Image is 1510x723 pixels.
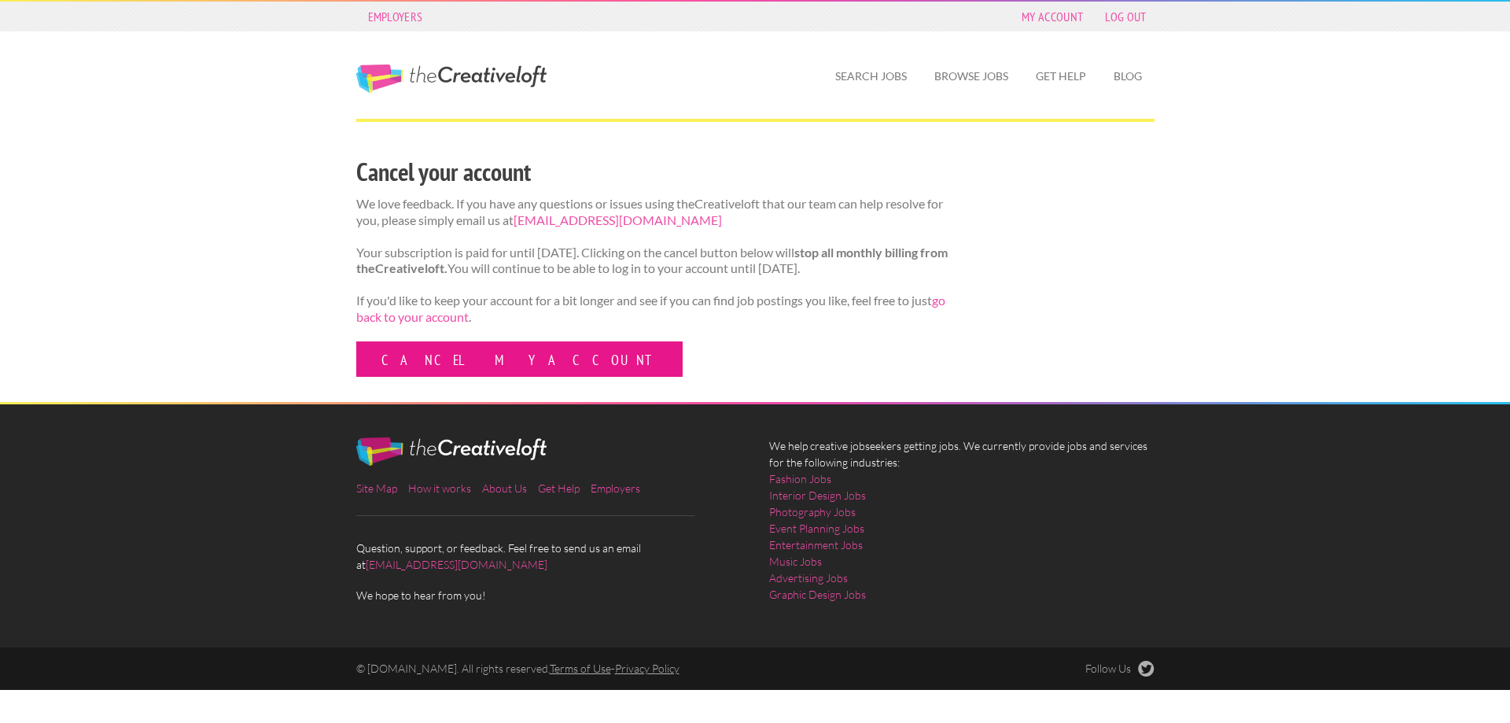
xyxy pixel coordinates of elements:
a: Search Jobs [823,58,919,94]
img: The Creative Loft [356,437,547,466]
a: Graphic Design Jobs [769,586,866,603]
a: Employers [591,481,640,495]
p: We love feedback. If you have any questions or issues using theCreativeloft that our team can hel... [356,196,948,229]
a: Follow Us [1085,661,1155,677]
a: Get Help [1023,58,1099,94]
a: Advertising Jobs [769,570,848,586]
a: Site Map [356,481,397,495]
p: Your subscription is paid for until [DATE]. Clicking on the cancel button below will You will con... [356,245,948,278]
strong: stop all monthly billing from theCreativeloft. [356,245,948,276]
a: Cancel my account [356,341,683,377]
a: Browse Jobs [922,58,1021,94]
div: We help creative jobseekers getting jobs. We currently provide jobs and services for the followin... [755,437,1168,615]
div: Question, support, or feedback. Feel free to send us an email at [342,437,755,603]
p: If you'd like to keep your account for a bit longer and see if you can find job postings you like... [356,293,948,326]
a: Entertainment Jobs [769,537,863,553]
a: Photography Jobs [769,504,856,520]
a: Interior Design Jobs [769,487,866,504]
a: About Us [482,481,527,495]
div: © [DOMAIN_NAME]. All rights reserved. - [342,661,962,677]
h2: Cancel your account [356,154,948,190]
a: My Account [1014,6,1091,28]
a: How it works [408,481,471,495]
a: Event Planning Jobs [769,520,864,537]
a: Log Out [1097,6,1154,28]
a: Get Help [538,481,580,495]
a: Music Jobs [769,553,822,570]
a: Blog [1101,58,1155,94]
a: Terms of Use [550,662,611,675]
a: [EMAIL_ADDRESS][DOMAIN_NAME] [366,558,547,571]
a: Privacy Policy [615,662,679,675]
a: The Creative Loft [356,65,547,93]
a: Employers [360,6,431,28]
a: [EMAIL_ADDRESS][DOMAIN_NAME] [514,212,722,227]
a: Fashion Jobs [769,470,831,487]
span: We hope to hear from you! [356,587,742,603]
a: go back to your account [356,293,945,324]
